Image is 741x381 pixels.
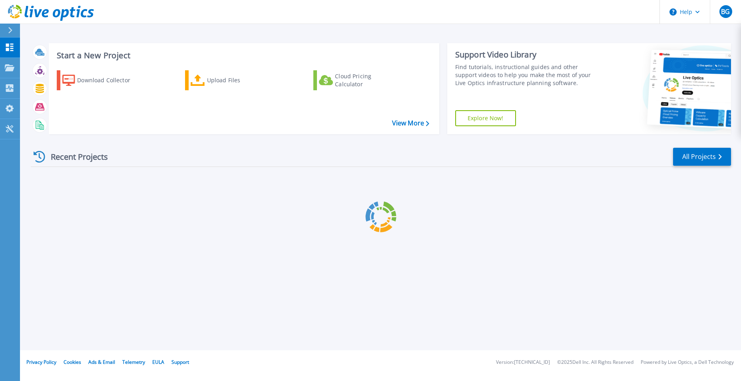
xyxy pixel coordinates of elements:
a: EULA [152,359,164,365]
a: Upload Files [185,70,274,90]
div: Recent Projects [31,147,119,167]
li: Powered by Live Optics, a Dell Technology [641,360,734,365]
li: Version: [TECHNICAL_ID] [496,360,550,365]
a: Telemetry [122,359,145,365]
a: Cookies [64,359,81,365]
a: Cloud Pricing Calculator [313,70,402,90]
div: Support Video Library [455,50,600,60]
a: Support [171,359,189,365]
a: View More [392,119,429,127]
div: Find tutorials, instructional guides and other support videos to help you make the most of your L... [455,63,600,87]
a: Ads & Email [88,359,115,365]
a: Explore Now! [455,110,516,126]
h3: Start a New Project [57,51,429,60]
div: Upload Files [207,72,271,88]
span: BG [721,8,730,15]
li: © 2025 Dell Inc. All Rights Reserved [557,360,633,365]
a: Privacy Policy [26,359,56,365]
a: Download Collector [57,70,146,90]
div: Cloud Pricing Calculator [335,72,399,88]
div: Download Collector [77,72,141,88]
a: All Projects [673,148,731,166]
